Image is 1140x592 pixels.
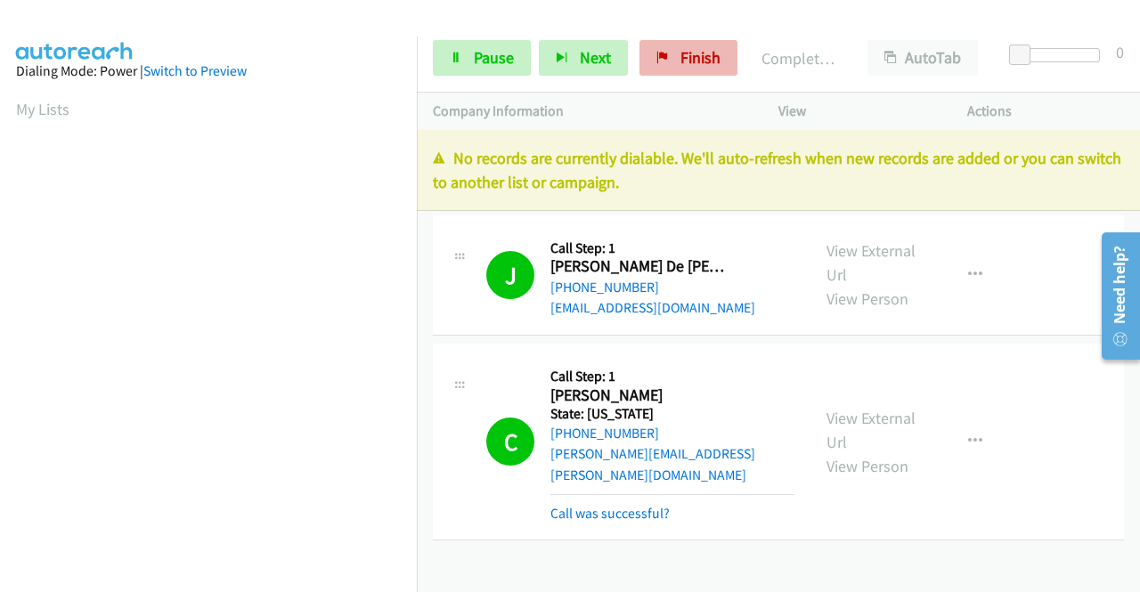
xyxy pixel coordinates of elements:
[550,385,730,406] h2: [PERSON_NAME]
[550,256,730,277] h2: [PERSON_NAME] De [PERSON_NAME]
[1116,40,1124,64] div: 0
[433,40,531,76] a: Pause
[826,456,908,476] a: View Person
[143,62,247,79] a: Switch to Preview
[778,101,935,122] p: View
[433,101,746,122] p: Company Information
[826,288,908,309] a: View Person
[550,405,794,423] h5: State: [US_STATE]
[539,40,628,76] button: Next
[16,61,401,82] div: Dialing Mode: Power |
[550,239,755,257] h5: Call Step: 1
[550,279,659,296] a: [PHONE_NUMBER]
[486,418,534,466] h1: C
[550,368,794,385] h5: Call Step: 1
[550,505,670,522] a: Call was successful?
[550,445,755,483] a: [PERSON_NAME][EMAIL_ADDRESS][PERSON_NAME][DOMAIN_NAME]
[1089,225,1140,367] iframe: Resource Center
[639,40,737,76] a: Finish
[550,299,755,316] a: [EMAIL_ADDRESS][DOMAIN_NAME]
[474,47,514,68] span: Pause
[867,40,978,76] button: AutoTab
[550,425,659,442] a: [PHONE_NUMBER]
[761,46,835,70] p: Completed All Calls
[826,408,916,452] a: View External Url
[433,146,1124,194] p: No records are currently dialable. We'll auto-refresh when new records are added or you can switc...
[967,101,1124,122] p: Actions
[1018,48,1100,62] div: Delay between calls (in seconds)
[826,240,916,285] a: View External Url
[680,47,721,68] span: Finish
[580,47,611,68] span: Next
[486,251,534,299] h1: J
[16,99,69,119] a: My Lists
